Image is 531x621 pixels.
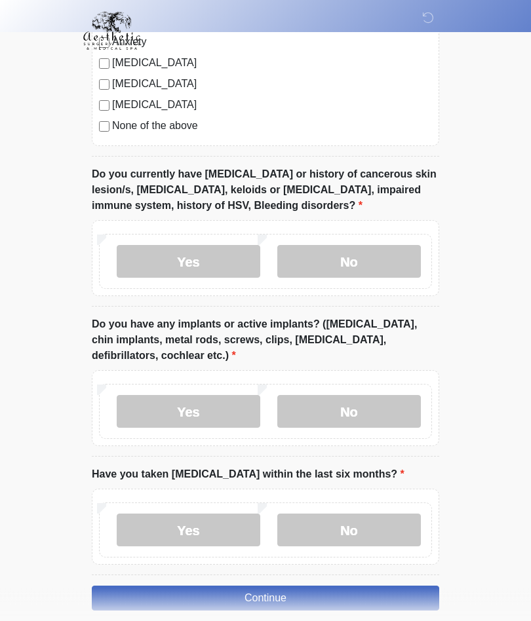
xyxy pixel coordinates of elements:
[277,246,421,278] label: No
[99,80,109,90] input: [MEDICAL_DATA]
[277,514,421,547] label: No
[79,10,145,52] img: Aesthetic Surgery Centre, PLLC Logo
[99,59,109,69] input: [MEDICAL_DATA]
[112,119,432,134] label: None of the above
[99,101,109,111] input: [MEDICAL_DATA]
[92,586,439,611] button: Continue
[112,77,432,92] label: [MEDICAL_DATA]
[117,246,260,278] label: Yes
[92,467,404,483] label: Have you taken [MEDICAL_DATA] within the last six months?
[92,317,439,364] label: Do you have any implants or active implants? ([MEDICAL_DATA], chin implants, metal rods, screws, ...
[117,514,260,547] label: Yes
[112,98,432,113] label: [MEDICAL_DATA]
[92,167,439,214] label: Do you currently have [MEDICAL_DATA] or history of cancerous skin lesion/s, [MEDICAL_DATA], keloi...
[99,122,109,132] input: None of the above
[112,56,432,71] label: [MEDICAL_DATA]
[277,396,421,428] label: No
[117,396,260,428] label: Yes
